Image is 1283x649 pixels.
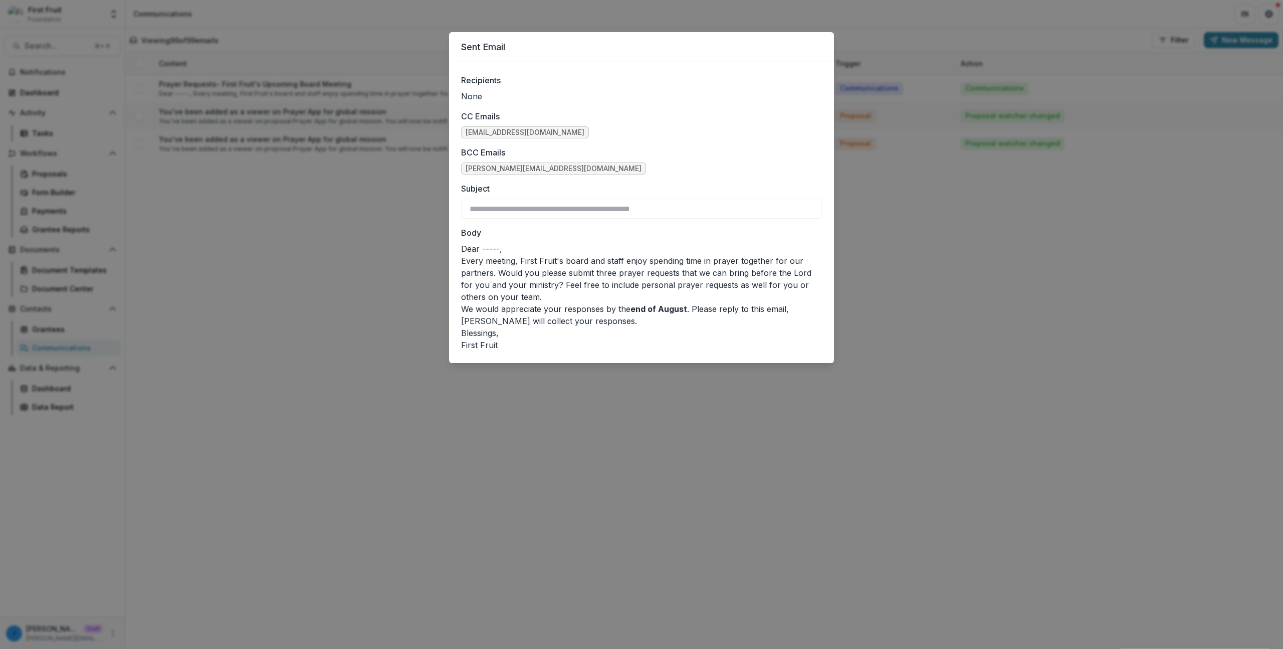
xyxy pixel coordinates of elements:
p: Every meeting, First Fruit's board and staff enjoy spending time in prayer together for our partn... [461,255,822,303]
label: Recipients [461,74,816,86]
p: Dear -----, [461,243,822,255]
span: [EMAIL_ADDRESS][DOMAIN_NAME] [466,128,584,137]
label: CC Emails [461,110,816,122]
ul: None [461,90,822,102]
header: Sent Email [449,32,834,62]
p: First Fruit [461,339,822,351]
label: Subject [461,183,816,195]
p: We would appreciate your responses by the . Please reply to this email, [PERSON_NAME] will collec... [461,303,822,327]
strong: end of August [630,304,687,314]
label: BCC Emails [461,146,816,158]
label: Body [461,227,816,239]
span: [PERSON_NAME][EMAIL_ADDRESS][DOMAIN_NAME] [466,165,641,173]
p: Blessings, [461,327,822,339]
